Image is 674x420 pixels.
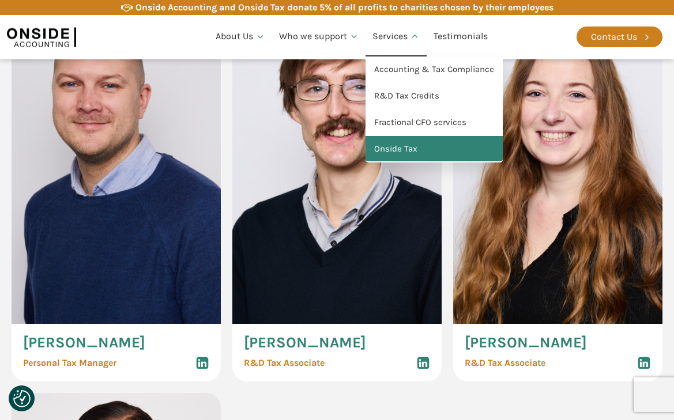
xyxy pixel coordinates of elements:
[366,56,503,83] a: Accounting & Tax Compliance
[366,109,503,136] a: Fractional CFO services
[366,83,503,109] a: R&D Tax Credits
[13,390,31,407] button: Consent Preferences
[366,136,503,162] a: Onside Tax
[465,358,545,368] span: R&D Tax Associate
[465,335,587,350] span: [PERSON_NAME]
[7,24,76,50] img: Onside Accounting
[209,17,272,56] a: About Us
[244,335,366,350] span: [PERSON_NAME]
[427,17,495,56] a: Testimonials
[591,29,637,44] div: Contact Us
[272,17,366,56] a: Who we support
[577,27,662,47] a: Contact Us
[366,17,427,56] a: Services
[23,335,145,350] span: [PERSON_NAME]
[13,390,31,407] img: Revisit consent button
[23,358,116,368] span: Personal Tax Manager
[244,358,325,368] span: R&D Tax Associate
